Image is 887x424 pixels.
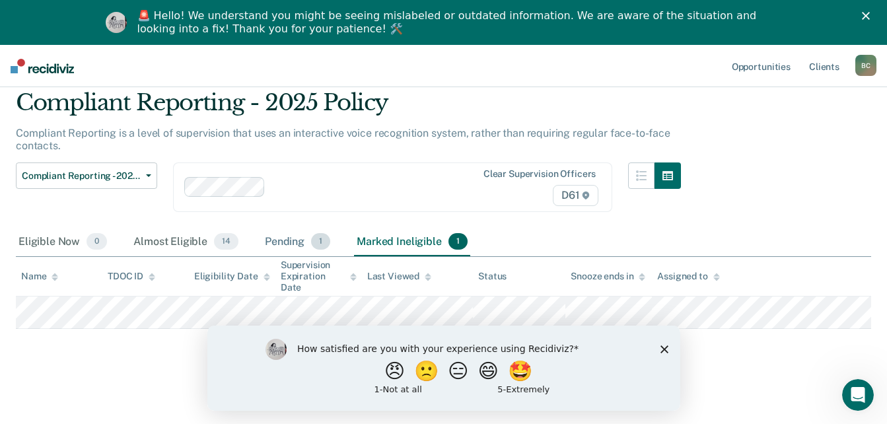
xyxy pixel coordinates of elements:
iframe: Intercom live chat [842,379,874,411]
span: Compliant Reporting - 2025 Policy [22,170,141,182]
span: 1 [311,233,330,250]
span: 0 [87,233,107,250]
a: Opportunities [729,45,793,87]
div: Eligible Now0 [16,228,110,257]
p: Compliant Reporting is a level of supervision that uses an interactive voice recognition system, ... [16,127,670,152]
div: Close [862,12,875,20]
div: Assigned to [657,271,719,282]
button: Compliant Reporting - 2025 Policy [16,162,157,189]
button: BC [855,55,876,76]
span: 1 [448,233,468,250]
div: Last Viewed [367,271,431,282]
div: B C [855,55,876,76]
span: D61 [553,185,598,206]
img: Profile image for Kim [106,12,127,33]
div: Name [21,271,58,282]
div: Clear supervision officers [483,168,596,180]
div: Eligibility Date [194,271,270,282]
iframe: Survey by Kim from Recidiviz [207,326,680,411]
div: Snooze ends in [571,271,645,282]
div: Status [478,271,507,282]
div: TDOC ID [108,271,155,282]
div: Pending1 [262,228,333,257]
span: 14 [214,233,238,250]
div: Compliant Reporting - 2025 Policy [16,89,681,127]
div: Almost Eligible14 [131,228,241,257]
a: Clients [806,45,842,87]
div: Marked Ineligible1 [354,228,470,257]
div: Supervision Expiration Date [281,260,357,293]
img: Recidiviz [11,59,74,73]
div: 🚨 Hello! We understand you might be seeing mislabeled or outdated information. We are aware of th... [137,9,761,36]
